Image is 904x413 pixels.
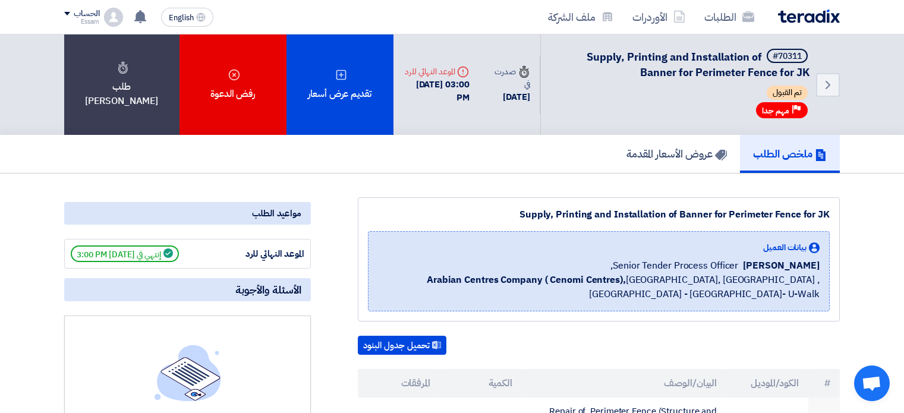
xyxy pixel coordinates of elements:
[778,10,840,23] img: Teradix logo
[215,247,304,261] div: الموعد النهائي للرد
[626,147,727,160] h5: عروض الأسعار المقدمة
[808,369,840,398] th: #
[64,202,311,225] div: مواعيد الطلب
[726,369,808,398] th: الكود/الموديل
[743,258,820,273] span: [PERSON_NAME]
[763,241,807,254] span: بيانات العميل
[427,273,626,287] b: Arabian Centres Company ( Cenomi Centres),
[762,105,789,116] span: مهم جدا
[488,65,530,90] div: صدرت في
[440,369,522,398] th: الكمية
[74,9,99,19] div: الحساب
[403,78,470,105] div: [DATE] 03:00 PM
[71,245,179,262] span: إنتهي في [DATE] 3:00 PM
[767,86,808,100] span: تم القبول
[286,34,393,135] div: تقديم عرض أسعار
[522,369,727,398] th: البيان/الوصف
[104,8,123,27] img: profile_test.png
[179,34,286,135] div: رفض الدعوة
[64,18,99,25] div: Essam
[368,207,830,222] div: Supply, Printing and Installation of Banner for Perimeter Fence for JK
[587,49,810,80] span: Supply, Printing and Installation of Banner for Perimeter Fence for JK
[753,147,827,160] h5: ملخص الطلب
[623,3,695,31] a: الأوردرات
[235,283,301,297] span: الأسئلة والأجوبة
[488,90,530,104] div: [DATE]
[555,49,810,80] h5: Supply, Printing and Installation of Banner for Perimeter Fence for JK
[378,273,820,301] span: [GEOGRAPHIC_DATA], [GEOGRAPHIC_DATA] ,[GEOGRAPHIC_DATA] - [GEOGRAPHIC_DATA]- U-Walk
[403,65,470,78] div: الموعد النهائي للرد
[538,3,623,31] a: ملف الشركة
[155,345,221,401] img: empty_state_list.svg
[773,52,802,61] div: #70311
[613,135,740,173] a: عروض الأسعار المقدمة
[358,336,446,355] button: تحميل جدول البنود
[64,34,179,135] div: طلب [PERSON_NAME]
[161,8,213,27] button: English
[358,369,440,398] th: المرفقات
[169,14,194,22] span: English
[695,3,764,31] a: الطلبات
[610,258,738,273] span: Senior Tender Process Officer,
[740,135,840,173] a: ملخص الطلب
[854,365,890,401] a: Open chat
